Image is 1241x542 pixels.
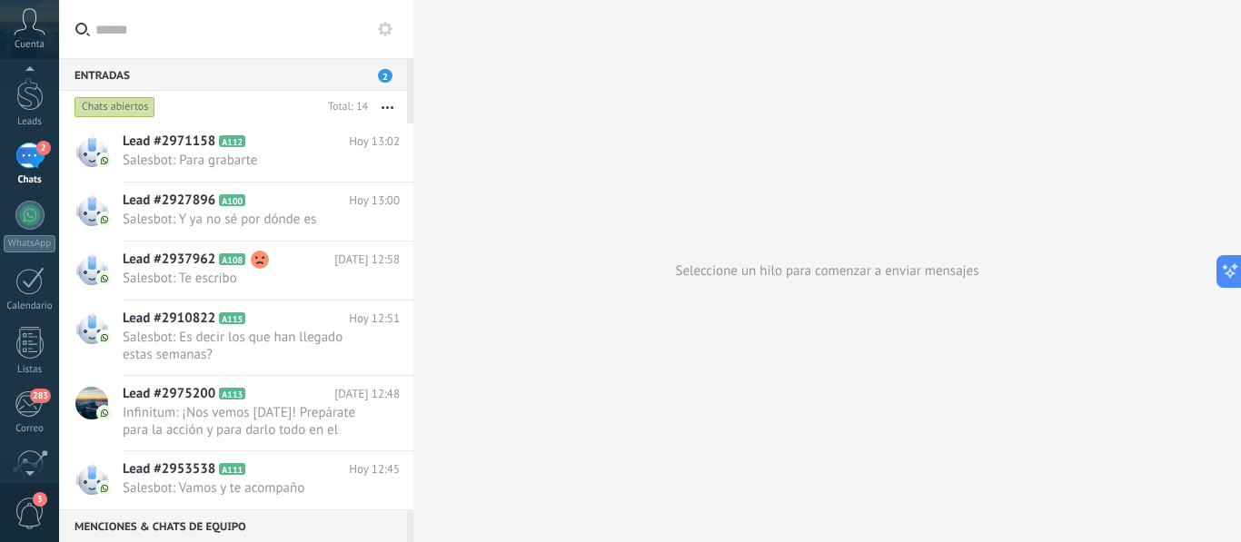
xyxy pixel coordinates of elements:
span: Lead #2975200 [123,385,215,403]
img: com.amocrm.amocrmwa.svg [98,154,111,167]
a: Lead #2910822 A115 Hoy 12:51 Salesbot: Es decir los que han llegado estas semanas? [59,301,413,375]
span: Hoy 12:51 [349,310,400,328]
span: Salesbot: Vamos y te acompaño [123,479,365,497]
img: com.amocrm.amocrmwa.svg [98,482,111,495]
span: A115 [219,312,245,324]
div: Total: 14 [321,98,368,116]
span: A113 [219,388,245,399]
div: Correo [4,423,56,435]
span: [DATE] 12:58 [334,251,400,269]
span: 2 [378,69,392,83]
img: com.amocrm.amocrmwa.svg [98,213,111,226]
span: [DATE] 12:48 [334,385,400,403]
a: Lead #2937962 A108 [DATE] 12:58 Salesbot: Te escribo [59,241,413,300]
span: 3 [33,492,47,507]
span: Hoy 13:02 [349,133,400,151]
a: Lead #2971158 A112 Hoy 13:02 Salesbot: Para grabarte [59,123,413,182]
div: Listas [4,364,56,376]
a: Lead #2927896 A100 Hoy 13:00 Salesbot: Y ya no sé por dónde es [59,182,413,241]
span: 2 [36,141,51,155]
span: A108 [219,253,245,265]
span: Salesbot: Y ya no sé por dónde es [123,211,365,228]
div: Calendario [4,301,56,312]
span: Salesbot: Es decir los que han llegado estas semanas? [123,329,365,363]
button: Más [368,91,407,123]
div: Chats abiertos [74,96,155,118]
span: Lead #2971158 [123,133,215,151]
span: Hoy 13:00 [349,192,400,210]
span: Lead #2953538 [123,460,215,478]
span: A100 [219,194,245,206]
span: Lead #2927896 [123,192,215,210]
a: Lead #2975200 A113 [DATE] 12:48 Infinitum: ¡Nos vemos [DATE]! Prepárate para la acción y para dar... [59,376,413,450]
span: Salesbot: Para grabarte [123,152,365,169]
div: Entradas [59,58,407,91]
div: WhatsApp [4,235,55,252]
div: Leads [4,116,56,128]
img: com.amocrm.amocrmwa.svg [98,407,111,419]
img: com.amocrm.amocrmwa.svg [98,331,111,344]
span: Hoy 12:45 [349,460,400,478]
span: Cuenta [15,39,45,51]
span: A112 [219,135,245,147]
span: A111 [219,463,245,475]
img: com.amocrm.amocrmwa.svg [98,272,111,285]
span: Lead #2910822 [123,310,215,328]
span: Lead #2937962 [123,251,215,269]
span: Infinitum: ¡Nos vemos [DATE]! Prepárate para la acción y para darlo todo en el campo. [123,404,365,439]
div: Chats [4,174,56,186]
div: Menciones & Chats de equipo [59,509,407,542]
a: Lead #2953538 A111 Hoy 12:45 Salesbot: Vamos y te acompaño [59,451,413,509]
span: Salesbot: Te escribo [123,270,365,287]
span: 283 [30,389,51,403]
